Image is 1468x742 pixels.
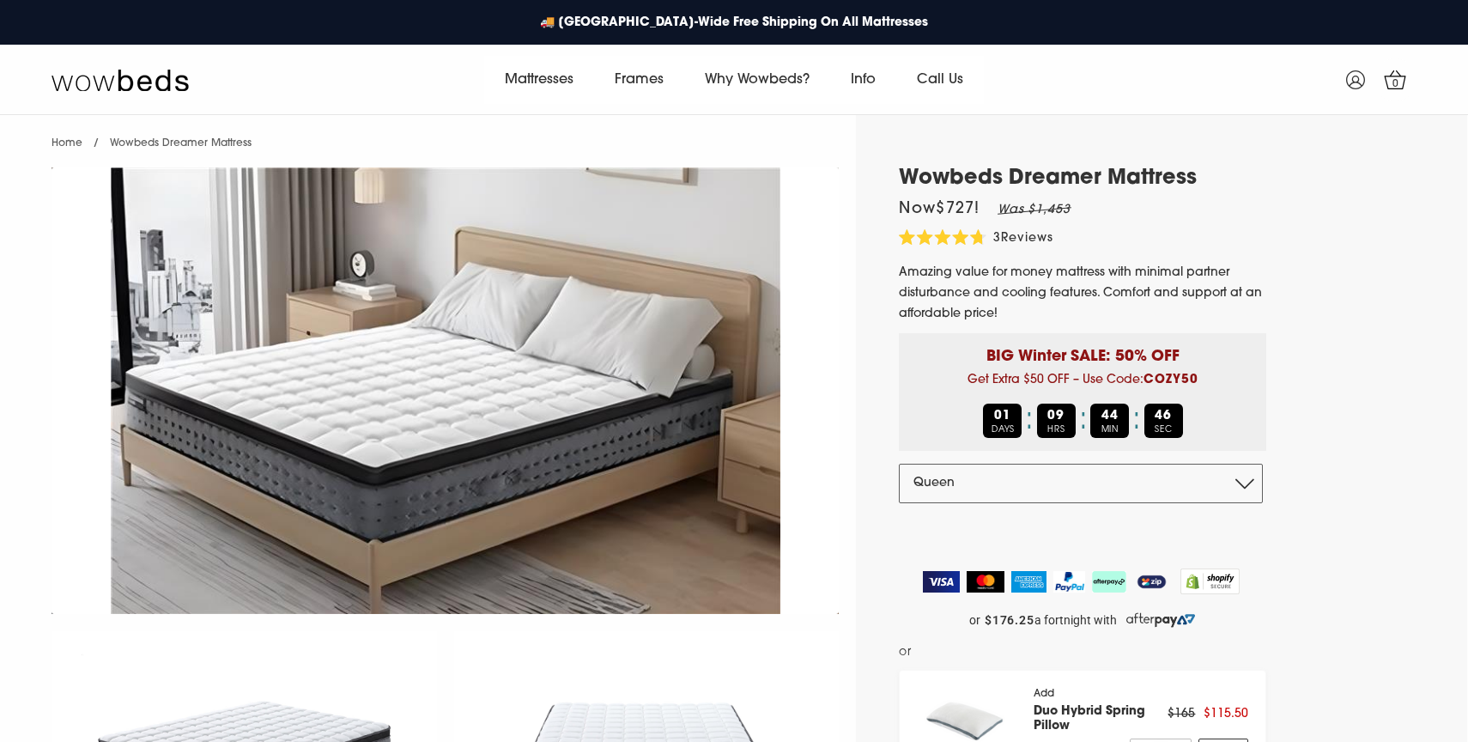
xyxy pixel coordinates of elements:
[912,333,1253,368] p: BIG Winter SALE: 50% OFF
[1090,404,1129,438] div: MIN
[969,613,980,628] span: or
[1034,613,1117,628] span: a fortnight with
[899,607,1266,633] a: or $176.25 a fortnight with
[1180,569,1241,594] img: Shopify secure badge
[1387,76,1404,93] span: 0
[1144,404,1183,438] div: SEC
[1034,705,1145,733] a: Duo Hybrid Spring Pillow
[1155,410,1172,423] b: 46
[994,410,1011,423] b: 01
[1053,571,1086,593] img: PayPal Logo
[531,5,937,40] a: 🚚 [GEOGRAPHIC_DATA]-Wide Free Shipping On All Mattresses
[830,56,896,104] a: Info
[983,404,1022,438] div: DAYS
[899,642,912,663] span: or
[52,115,252,159] nav: breadcrumbs
[899,266,1262,320] span: Amazing value for money mattress with minimal partner disturbance and cooling features. Comfort a...
[998,204,1071,216] em: Was $1,453
[923,571,960,593] img: Visa Logo
[594,56,684,104] a: Frames
[110,138,252,149] span: Wowbeds Dreamer Mattress
[52,68,189,92] img: Wow Beds Logo
[1133,571,1169,593] img: ZipPay Logo
[1001,232,1053,245] span: Reviews
[1101,410,1119,423] b: 44
[1374,58,1416,101] a: 0
[1092,571,1126,593] img: AfterPay Logo
[899,167,1266,192] h1: Wowbeds Dreamer Mattress
[985,613,1035,628] strong: $176.25
[94,138,99,149] span: /
[993,232,1001,245] span: 3
[896,56,984,104] a: Call Us
[1168,708,1195,721] span: $165
[684,56,830,104] a: Why Wowbeds?
[968,374,1198,386] span: Get Extra $50 OFF – Use Code:
[1047,410,1065,423] b: 09
[484,56,594,104] a: Mattresses
[1143,374,1198,386] b: COZY50
[1037,404,1076,438] div: HRS
[1011,571,1046,593] img: American Express Logo
[1204,708,1248,721] span: $115.50
[967,571,1005,593] img: MasterCard Logo
[52,138,82,149] a: Home
[899,202,980,217] span: Now $727 !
